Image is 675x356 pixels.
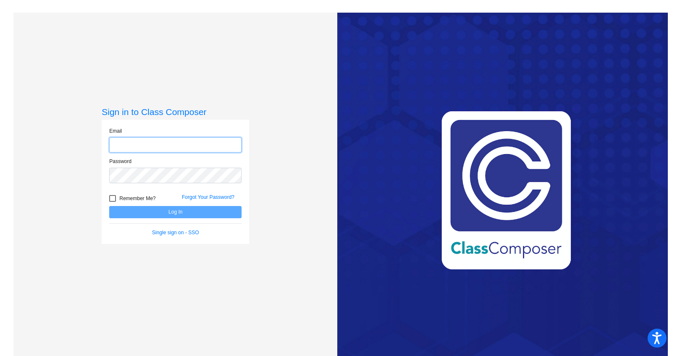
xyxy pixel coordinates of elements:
label: Password [109,158,132,165]
h3: Sign in to Class Composer [102,107,249,117]
a: Forgot Your Password? [182,194,234,200]
span: Remember Me? [119,193,156,203]
button: Log In [109,206,242,218]
label: Email [109,127,122,135]
a: Single sign on - SSO [152,230,199,236]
